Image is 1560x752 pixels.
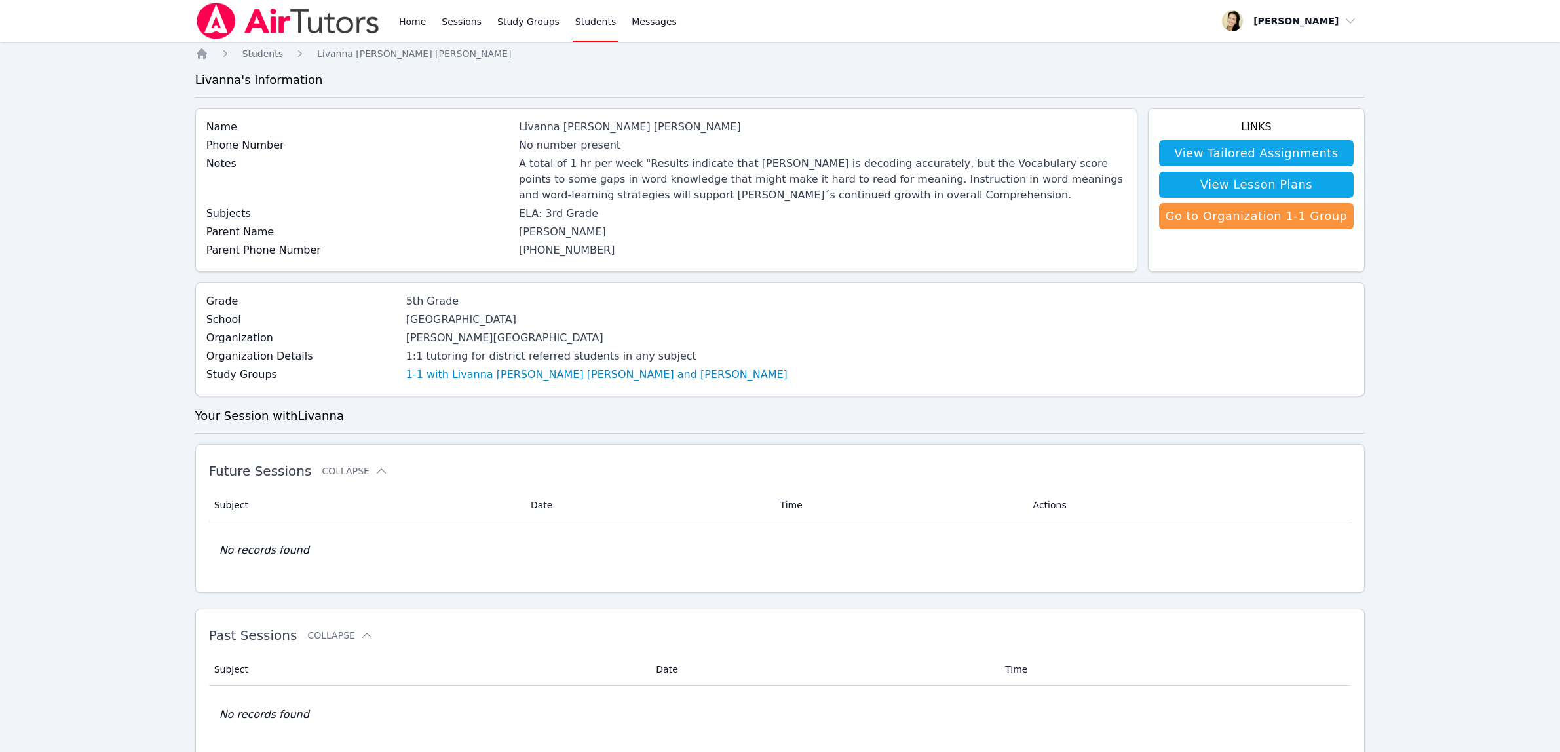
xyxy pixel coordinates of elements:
[206,293,398,309] label: Grade
[242,47,283,60] a: Students
[772,489,1025,521] th: Time
[206,348,398,364] label: Organization Details
[209,463,312,479] span: Future Sessions
[209,521,1352,579] td: No records found
[648,654,997,686] th: Date
[206,156,511,172] label: Notes
[1159,172,1354,198] a: View Lesson Plans
[632,15,677,28] span: Messages
[195,407,1365,425] h3: Your Session with Livanna
[322,464,387,478] button: Collapse
[206,224,511,240] label: Parent Name
[519,119,1126,135] div: Livanna [PERSON_NAME] [PERSON_NAME]
[519,224,1126,240] div: [PERSON_NAME]
[406,312,788,328] div: [GEOGRAPHIC_DATA]
[406,348,788,364] div: 1:1 tutoring for district referred students in any subject
[206,312,398,328] label: School
[1159,119,1354,135] h4: Links
[406,367,788,383] a: 1-1 with Livanna [PERSON_NAME] [PERSON_NAME] and [PERSON_NAME]
[206,367,398,383] label: Study Groups
[195,3,381,39] img: Air Tutors
[406,293,788,309] div: 5th Grade
[1025,489,1352,521] th: Actions
[209,628,297,643] span: Past Sessions
[1159,140,1354,166] a: View Tailored Assignments
[1159,203,1354,229] a: Go to Organization 1-1 Group
[317,47,511,60] a: Livanna [PERSON_NAME] [PERSON_NAME]
[317,48,511,59] span: Livanna [PERSON_NAME] [PERSON_NAME]
[206,119,511,135] label: Name
[206,206,511,221] label: Subjects
[209,686,1352,743] td: No records found
[519,206,1126,221] div: ELA: 3rd Grade
[206,330,398,346] label: Organization
[523,489,772,521] th: Date
[997,654,1351,686] th: Time
[206,138,511,153] label: Phone Number
[209,489,523,521] th: Subject
[195,47,1365,60] nav: Breadcrumb
[519,156,1126,203] div: A total of 1 hr per week "Results indicate that [PERSON_NAME] is decoding accurately, but the Voc...
[519,244,615,256] a: [PHONE_NUMBER]
[195,71,1365,89] h3: Livanna 's Information
[519,138,1126,153] div: No number present
[406,330,788,346] div: [PERSON_NAME][GEOGRAPHIC_DATA]
[307,629,373,642] button: Collapse
[242,48,283,59] span: Students
[209,654,649,686] th: Subject
[206,242,511,258] label: Parent Phone Number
